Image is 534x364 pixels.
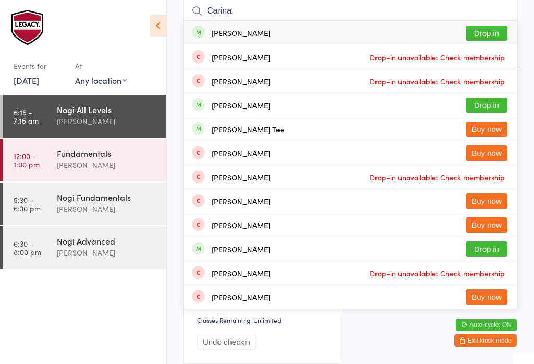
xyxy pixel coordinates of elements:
[466,98,507,113] button: Drop in
[197,334,256,350] button: Undo checkin
[212,29,270,37] div: [PERSON_NAME]
[14,57,65,75] div: Events for
[466,217,507,233] button: Buy now
[10,8,47,47] img: Legacy Brazilian Jiu Jitsu
[212,53,270,62] div: [PERSON_NAME]
[75,75,127,86] div: Any location
[212,173,270,181] div: [PERSON_NAME]
[212,197,270,205] div: [PERSON_NAME]
[57,191,157,203] div: Nogi Fundamentals
[212,125,284,134] div: [PERSON_NAME] Tee
[212,77,270,86] div: [PERSON_NAME]
[212,245,270,253] div: [PERSON_NAME]
[456,319,517,331] button: Auto-cycle: ON
[3,95,166,138] a: 6:15 -7:15 amNogi All Levels[PERSON_NAME]
[367,265,507,281] span: Drop-in unavailable: Check membership
[367,74,507,89] span: Drop-in unavailable: Check membership
[14,152,40,168] time: 12:00 - 1:00 pm
[14,75,39,86] a: [DATE]
[3,226,166,269] a: 6:30 -8:00 pmNogi Advanced[PERSON_NAME]
[57,235,157,247] div: Nogi Advanced
[14,196,41,212] time: 5:30 - 6:30 pm
[212,293,270,301] div: [PERSON_NAME]
[367,50,507,65] span: Drop-in unavailable: Check membership
[466,289,507,305] button: Buy now
[367,169,507,185] span: Drop-in unavailable: Check membership
[466,122,507,137] button: Buy now
[3,139,166,181] a: 12:00 -1:00 pmFundamentals[PERSON_NAME]
[212,101,270,110] div: [PERSON_NAME]
[466,26,507,41] button: Drop in
[57,203,157,215] div: [PERSON_NAME]
[197,316,330,324] div: Classes Remaining: Unlimited
[3,183,166,225] a: 5:30 -6:30 pmNogi Fundamentals[PERSON_NAME]
[454,334,517,347] button: Exit kiosk mode
[14,239,41,256] time: 6:30 - 8:00 pm
[212,149,270,157] div: [PERSON_NAME]
[57,104,157,115] div: Nogi All Levels
[466,241,507,257] button: Drop in
[75,57,127,75] div: At
[57,115,157,127] div: [PERSON_NAME]
[466,145,507,161] button: Buy now
[57,247,157,259] div: [PERSON_NAME]
[57,148,157,159] div: Fundamentals
[212,269,270,277] div: [PERSON_NAME]
[466,193,507,209] button: Buy now
[57,159,157,171] div: [PERSON_NAME]
[14,108,39,125] time: 6:15 - 7:15 am
[212,221,270,229] div: [PERSON_NAME]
